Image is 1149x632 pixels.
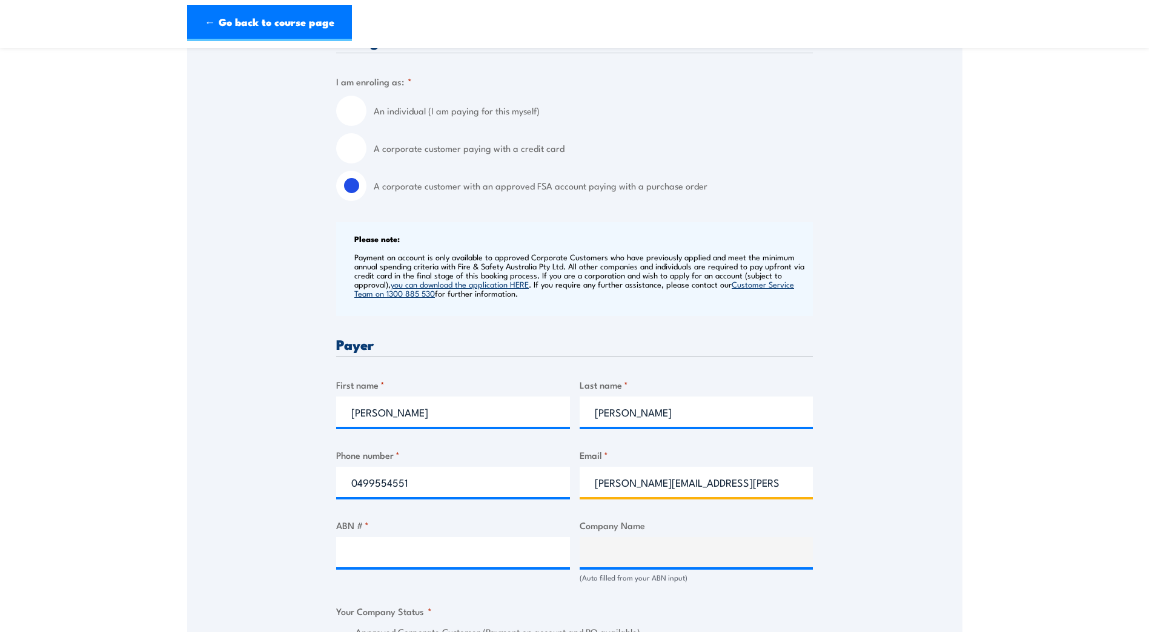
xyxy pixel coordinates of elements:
label: First name [336,378,570,392]
legend: I am enroling as: [336,74,412,88]
label: Email [580,448,813,462]
div: (Auto filled from your ABN input) [580,572,813,584]
legend: Your Company Status [336,604,432,618]
label: An individual (I am paying for this myself) [374,96,813,126]
label: A corporate customer paying with a credit card [374,133,813,163]
label: ABN # [336,518,570,532]
label: Last name [580,378,813,392]
p: Payment on account is only available to approved Corporate Customers who have previously applied ... [354,252,810,298]
b: Please note: [354,232,400,245]
a: ← Go back to course page [187,5,352,41]
label: Company Name [580,518,813,532]
label: A corporate customer with an approved FSA account paying with a purchase order [374,171,813,201]
h3: Payer [336,337,813,351]
a: Customer Service Team on 1300 885 530 [354,278,794,298]
label: Phone number [336,448,570,462]
a: you can download the application HERE [391,278,529,289]
h3: Billing details [336,34,813,48]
